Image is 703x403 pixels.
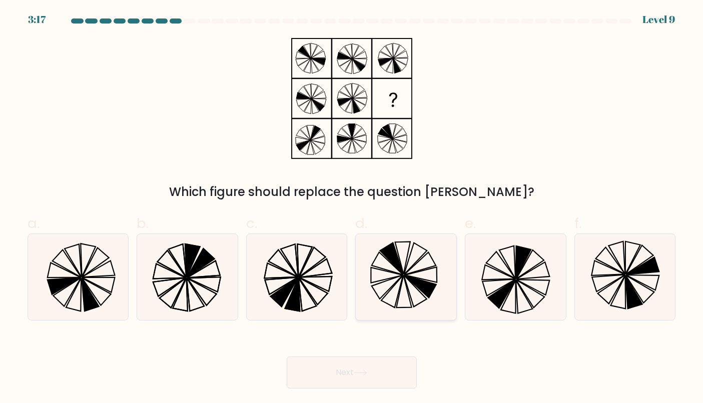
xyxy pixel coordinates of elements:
span: c. [246,213,257,233]
div: 3:17 [28,12,46,27]
div: Level 9 [642,12,675,27]
div: Which figure should replace the question [PERSON_NAME]? [34,183,670,201]
span: a. [28,213,40,233]
span: d. [355,213,367,233]
span: e. [465,213,476,233]
span: f. [574,213,581,233]
span: b. [137,213,149,233]
button: Next [287,356,417,388]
